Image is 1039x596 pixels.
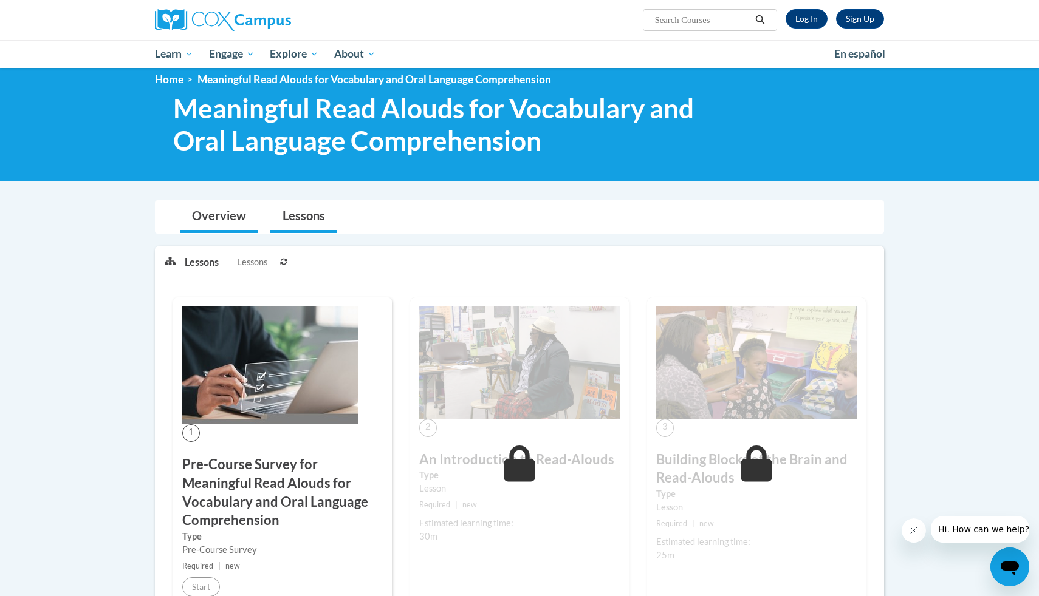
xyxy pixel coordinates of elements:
[270,201,337,233] a: Lessons
[462,500,477,509] span: new
[173,92,716,157] span: Meaningful Read Alouds for Vocabulary and Oral Language Comprehension
[656,450,857,488] h3: Building Blocks of the Brain and Read-Alouds
[185,256,219,269] p: Lessons
[419,450,620,469] h3: An Introduction to Read-Alouds
[656,419,674,436] span: 3
[326,40,383,68] a: About
[419,500,450,509] span: Required
[990,547,1029,586] iframe: Button to launch messaging window
[155,73,183,86] a: Home
[182,561,213,571] span: Required
[836,9,884,29] a: Register
[182,543,383,557] div: Pre-Course Survey
[455,500,458,509] span: |
[209,47,255,61] span: Engage
[419,516,620,530] div: Estimated learning time:
[751,13,769,27] button: Search
[155,9,291,31] img: Cox Campus
[155,9,386,31] a: Cox Campus
[656,519,687,528] span: Required
[262,40,326,68] a: Explore
[826,41,893,67] a: En español
[419,306,620,419] img: Course Image
[182,424,200,442] span: 1
[182,306,358,424] img: Course Image
[654,13,751,27] input: Search Courses
[656,487,857,501] label: Type
[699,519,714,528] span: new
[182,530,383,543] label: Type
[419,531,437,541] span: 30m
[656,535,857,549] div: Estimated learning time:
[656,550,674,560] span: 25m
[419,419,437,436] span: 2
[201,40,262,68] a: Engage
[237,256,267,269] span: Lessons
[931,516,1029,543] iframe: Message from company
[902,518,926,543] iframe: Close message
[834,47,885,60] span: En español
[218,561,221,571] span: |
[656,501,857,514] div: Lesson
[197,73,551,86] span: Meaningful Read Alouds for Vocabulary and Oral Language Comprehension
[180,201,258,233] a: Overview
[225,561,240,571] span: new
[147,40,201,68] a: Learn
[137,40,902,68] div: Main menu
[419,469,620,482] label: Type
[270,47,318,61] span: Explore
[692,519,694,528] span: |
[334,47,375,61] span: About
[419,482,620,495] div: Lesson
[182,455,383,530] h3: Pre-Course Survey for Meaningful Read Alouds for Vocabulary and Oral Language Comprehension
[656,306,857,419] img: Course Image
[786,9,828,29] a: Log In
[155,47,193,61] span: Learn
